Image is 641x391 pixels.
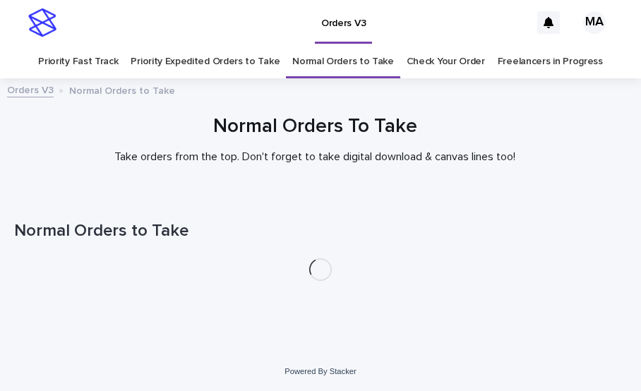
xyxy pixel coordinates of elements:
[28,8,56,37] img: stacker-logo-s-only.png
[14,115,616,139] h1: Normal Orders To Take
[38,45,118,78] a: Priority Fast Track
[32,150,597,164] p: Take orders from the top. Don't forget to take digital download & canvas lines too!
[292,45,394,78] a: Normal Orders to Take
[498,45,603,78] a: Freelancers in Progress
[131,45,280,78] a: Priority Expedited Orders to Take
[407,45,485,78] a: Check Your Order
[583,11,606,34] div: MA
[7,81,54,97] a: Orders V3
[14,221,627,241] h1: Normal Orders to Take
[69,82,175,97] p: Normal Orders to Take
[284,367,356,375] a: Powered By Stacker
